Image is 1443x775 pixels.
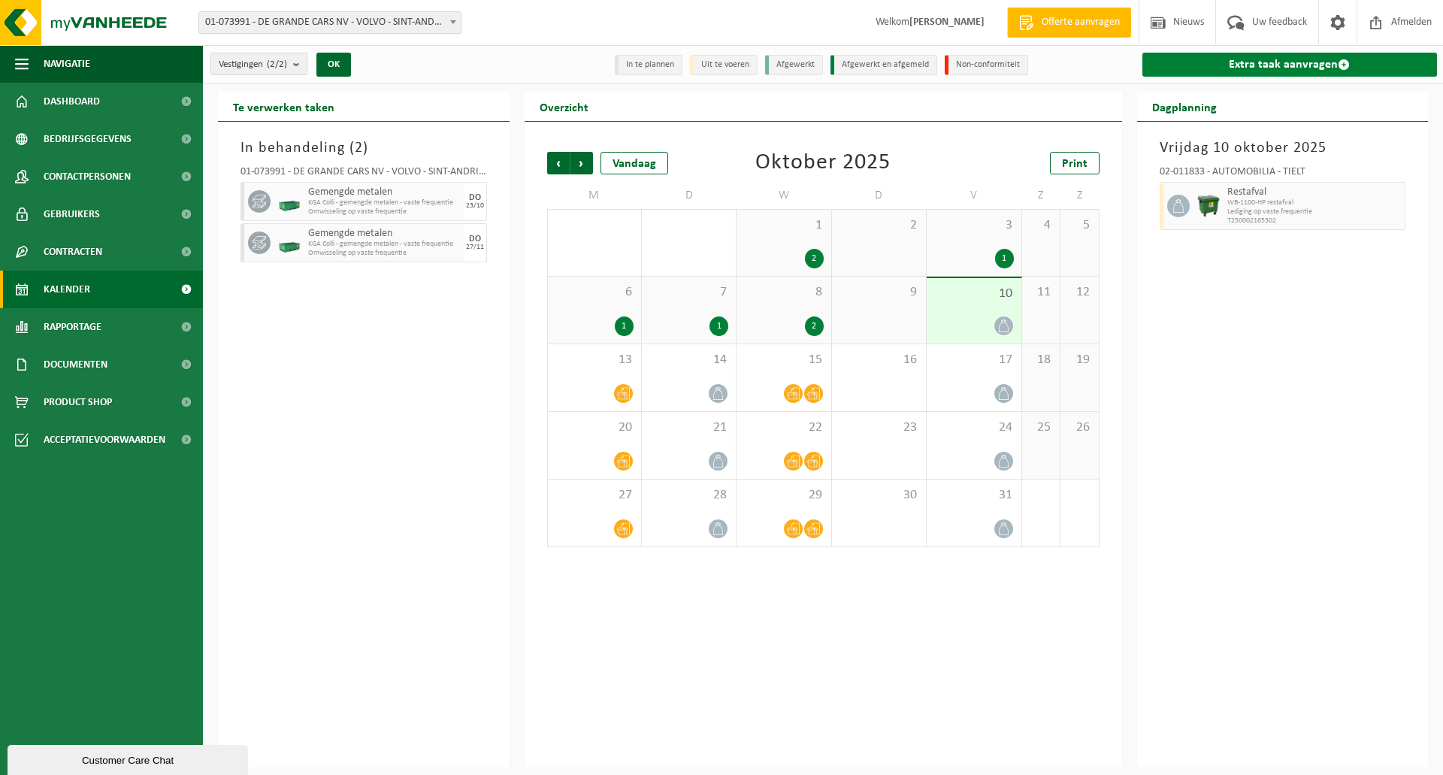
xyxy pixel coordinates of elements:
h2: Dagplanning [1137,92,1232,121]
strong: [PERSON_NAME] [909,17,985,28]
span: 26 [1068,419,1091,436]
div: Oktober 2025 [755,152,891,174]
div: 27/11 [466,244,484,251]
li: Afgewerkt [765,55,823,75]
count: (2/2) [267,59,287,69]
span: 6 [555,284,634,301]
span: Dashboard [44,83,100,120]
span: 20 [555,419,634,436]
span: KGA Colli - gemengde metalen - vaste frequentie [308,240,461,249]
td: M [547,182,642,209]
td: D [642,182,737,209]
a: Print [1050,152,1100,174]
span: KGA Colli - gemengde metalen - vaste frequentie [308,198,461,207]
span: Navigatie [44,45,90,83]
span: 29 [744,487,823,504]
li: Afgewerkt en afgemeld [830,55,937,75]
span: 24 [934,419,1013,436]
div: DO [469,235,481,244]
div: 1 [709,316,728,336]
span: 14 [649,352,728,368]
div: 2 [805,316,824,336]
h2: Te verwerken taken [218,92,349,121]
span: Volgende [570,152,593,174]
span: Contactpersonen [44,158,131,195]
span: Vestigingen [219,53,287,76]
span: 28 [649,487,728,504]
span: 25 [1030,419,1052,436]
span: 23 [839,419,918,436]
iframe: chat widget [8,742,251,775]
span: Print [1062,158,1088,170]
td: Z [1060,182,1099,209]
div: 1 [615,316,634,336]
button: OK [316,53,351,77]
span: Bedrijfsgegevens [44,120,132,158]
h3: In behandeling ( ) [240,137,487,159]
span: 30 [839,487,918,504]
span: 1 [744,217,823,234]
div: DO [469,193,481,202]
td: V [927,182,1021,209]
span: 01-073991 - DE GRANDE CARS NV - VOLVO - SINT-ANDRIES [198,11,461,34]
span: Offerte aanvragen [1038,15,1124,30]
a: Offerte aanvragen [1007,8,1131,38]
span: 18 [1030,352,1052,368]
span: 10 [934,286,1013,302]
td: W [737,182,831,209]
span: 11 [1030,284,1052,301]
img: PB-MB-2000-MET-GN-01 [278,232,301,254]
span: Lediging op vaste frequentie [1227,207,1402,216]
span: Vorige [547,152,570,174]
div: 2 [805,249,824,268]
span: 15 [744,352,823,368]
span: Documenten [44,346,107,383]
span: Rapportage [44,308,101,346]
span: 22 [744,419,823,436]
span: 13 [555,352,634,368]
div: 02-011833 - AUTOMOBILIA - TIELT [1160,167,1406,182]
div: 1 [995,249,1014,268]
td: D [832,182,927,209]
a: Extra taak aanvragen [1142,53,1438,77]
span: Gemengde metalen [308,228,461,240]
span: 3 [934,217,1013,234]
span: Omwisseling op vaste frequentie [308,249,461,258]
span: 01-073991 - DE GRANDE CARS NV - VOLVO - SINT-ANDRIES [199,12,461,33]
li: Non-conformiteit [945,55,1028,75]
span: Gebruikers [44,195,100,233]
span: 27 [555,487,634,504]
button: Vestigingen(2/2) [210,53,307,75]
span: 5 [1068,217,1091,234]
span: 7 [649,284,728,301]
img: PB-MB-2000-MET-GN-01 [278,190,301,213]
td: Z [1022,182,1060,209]
h3: Vrijdag 10 oktober 2025 [1160,137,1406,159]
span: 21 [649,419,728,436]
h2: Overzicht [525,92,604,121]
span: 2 [355,141,363,156]
span: 8 [744,284,823,301]
span: 12 [1068,284,1091,301]
div: 01-073991 - DE GRANDE CARS NV - VOLVO - SINT-ANDRIES [240,167,487,182]
li: Uit te voeren [690,55,758,75]
span: T250002165302 [1227,216,1402,226]
span: Product Shop [44,383,112,421]
span: Gemengde metalen [308,186,461,198]
div: Vandaag [600,152,668,174]
span: Contracten [44,233,102,271]
img: WB-1100-HPE-GN-01 [1197,195,1220,217]
span: Acceptatievoorwaarden [44,421,165,459]
span: 9 [839,284,918,301]
span: 17 [934,352,1013,368]
li: In te plannen [615,55,682,75]
span: 2 [839,217,918,234]
div: 23/10 [466,202,484,210]
span: 16 [839,352,918,368]
span: Kalender [44,271,90,308]
span: 4 [1030,217,1052,234]
span: Restafval [1227,186,1402,198]
span: WB-1100-HP restafval [1227,198,1402,207]
span: 19 [1068,352,1091,368]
